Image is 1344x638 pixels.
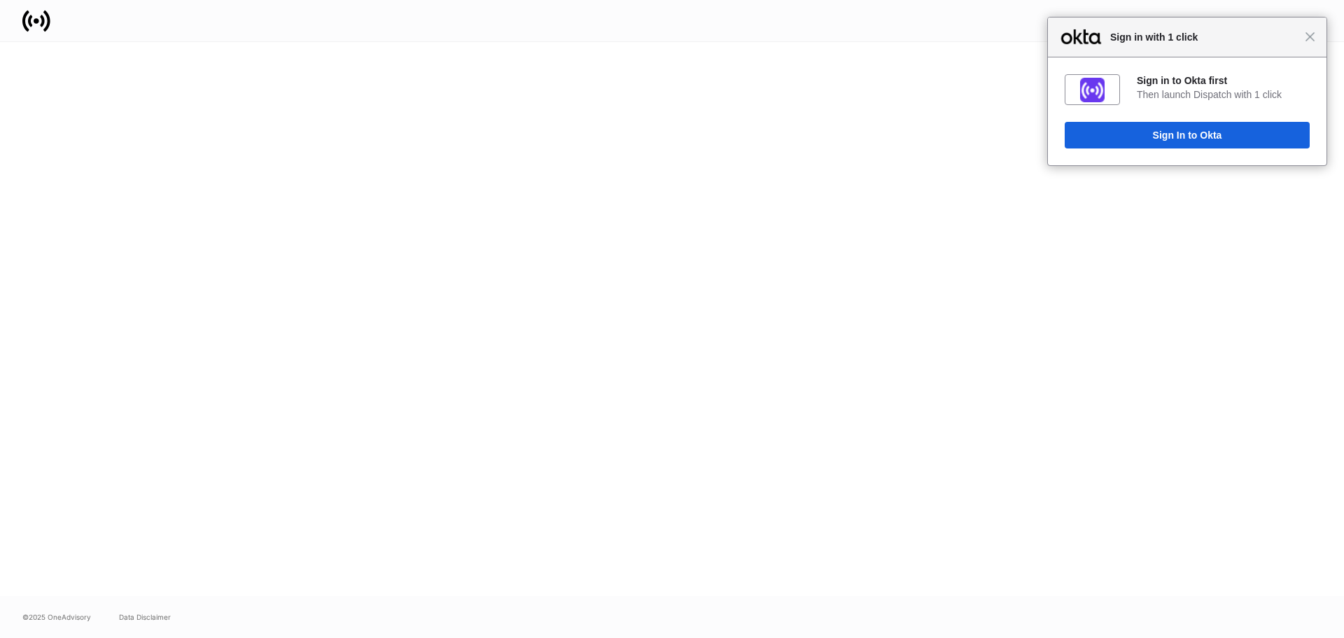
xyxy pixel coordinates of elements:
[1103,29,1305,46] span: Sign in with 1 click
[1305,32,1315,42] span: Close
[1137,88,1310,101] div: Then launch Dispatch with 1 click
[22,611,91,623] span: © 2025 OneAdvisory
[1065,122,1310,148] button: Sign In to Okta
[119,611,171,623] a: Data Disclaimer
[1137,74,1310,87] div: Sign in to Okta first
[1080,78,1105,102] img: fs018ep249ihOdyJk358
